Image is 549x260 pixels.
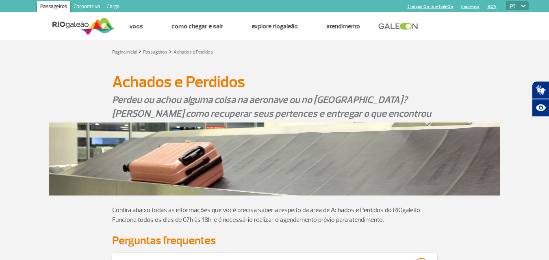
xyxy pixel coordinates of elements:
[70,1,103,14] a: Corporativo
[174,49,213,55] a: Achados e Perdidos
[488,4,497,9] a: RQS
[112,75,437,89] h1: Achados e Perdidos
[461,4,480,9] a: Imprensa
[532,81,549,117] div: Plugin de acessibilidade da Hand Talk.
[37,1,70,14] a: Passageiros
[171,22,223,30] a: Como chegar e sair
[112,234,437,247] h3: Perguntas frequentes
[129,22,143,30] a: Voos
[112,205,437,225] p: Confira abaixo todas as informações que você precisa saber a respeito da área de Achados e Perdid...
[143,49,167,55] a: Passageiros
[532,81,549,99] button: Abrir tradutor de língua de sinais.
[112,93,437,120] p: Perdeu ou achou alguma coisa na aeronave ou no [GEOGRAPHIC_DATA]? [PERSON_NAME] como recuperar se...
[103,1,123,14] a: Cargo
[408,4,453,9] a: Compra On-line GaleOn
[112,49,137,55] a: Página inicial
[139,47,141,56] a: >
[532,99,549,117] button: Abrir recursos assistivos.
[169,47,172,56] a: >
[326,22,360,30] a: Atendimento
[252,22,298,30] a: Explore RIOgaleão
